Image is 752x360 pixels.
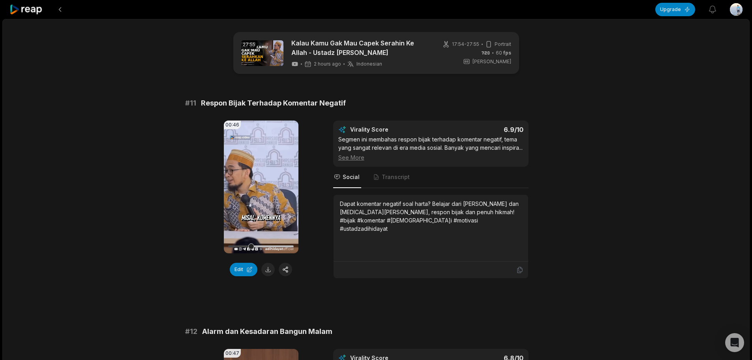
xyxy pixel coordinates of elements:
[725,333,744,352] div: Open Intercom Messenger
[333,167,529,188] nav: Tabs
[655,3,695,16] button: Upgrade
[343,173,360,181] span: Social
[495,41,511,48] span: Portrait
[496,49,511,57] span: 60
[503,50,511,56] span: fps
[338,135,523,162] div: Segmen ini membahas respon bijak terhadap komentar negatif, tema yang sangat relevan di era media...
[439,126,523,134] div: 6.9 /10
[185,326,197,337] span: # 12
[202,326,332,337] span: Alarm dan Kesadaran Bangun Malam
[382,173,410,181] span: Transcript
[473,58,511,65] span: [PERSON_NAME]
[230,263,257,276] button: Edit
[350,126,435,134] div: Virality Score
[185,98,196,109] span: # 11
[224,121,298,253] video: Your browser does not support mp4 format.
[314,61,341,67] span: 2 hours ago
[340,200,522,233] div: Dapat komentar negatif soal harta? Belajar dari [PERSON_NAME] dan [MEDICAL_DATA][PERSON_NAME], re...
[201,98,346,109] span: Respon Bijak Terhadap Komentar Negatif
[291,38,428,57] a: Kalau Kamu Gak Mau Capek Serahin Ke Allah - Ustadz [PERSON_NAME]
[338,153,523,162] div: See More
[452,41,479,48] span: 17:54 - 27:55
[356,61,382,67] span: Indonesian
